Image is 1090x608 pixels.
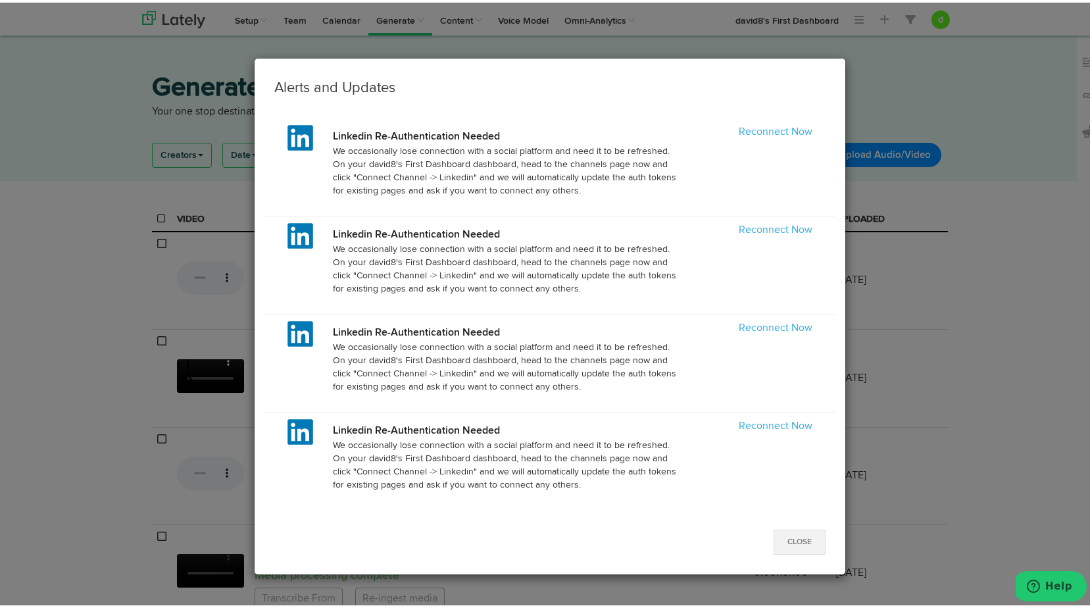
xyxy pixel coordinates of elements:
p: We occasionally lose connection with a social platform and need it to be refreshed. On your david... [333,436,676,489]
p: We occasionally lose connection with a social platform and need it to be refreshed. On your david... [333,142,676,195]
h4: Linkedin Re-Authentication Needed [333,423,676,434]
h3: Alerts and Updates [274,76,826,96]
h4: Linkedin Re-Authentication Needed [333,325,676,336]
p: We occasionally lose connection with a social platform and need it to be refreshed. On your david... [333,338,676,391]
iframe: Opens a widget where you can find more information [1016,569,1087,601]
a: Reconnect Now [739,320,812,331]
img: linkedin.svg [287,220,313,246]
h4: Linkedin Re-Authentication Needed [333,129,676,139]
h4: Linkedin Re-Authentication Needed [333,227,676,238]
a: Reconnect Now [739,124,812,135]
img: linkedin.svg [287,318,313,344]
a: Reconnect Now [739,418,812,429]
a: Reconnect Now [739,222,812,233]
img: linkedin.svg [287,122,313,148]
img: linkedin.svg [287,417,313,442]
button: Close [774,527,826,552]
p: We occasionally lose connection with a social platform and need it to be refreshed. On your david... [333,240,676,293]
